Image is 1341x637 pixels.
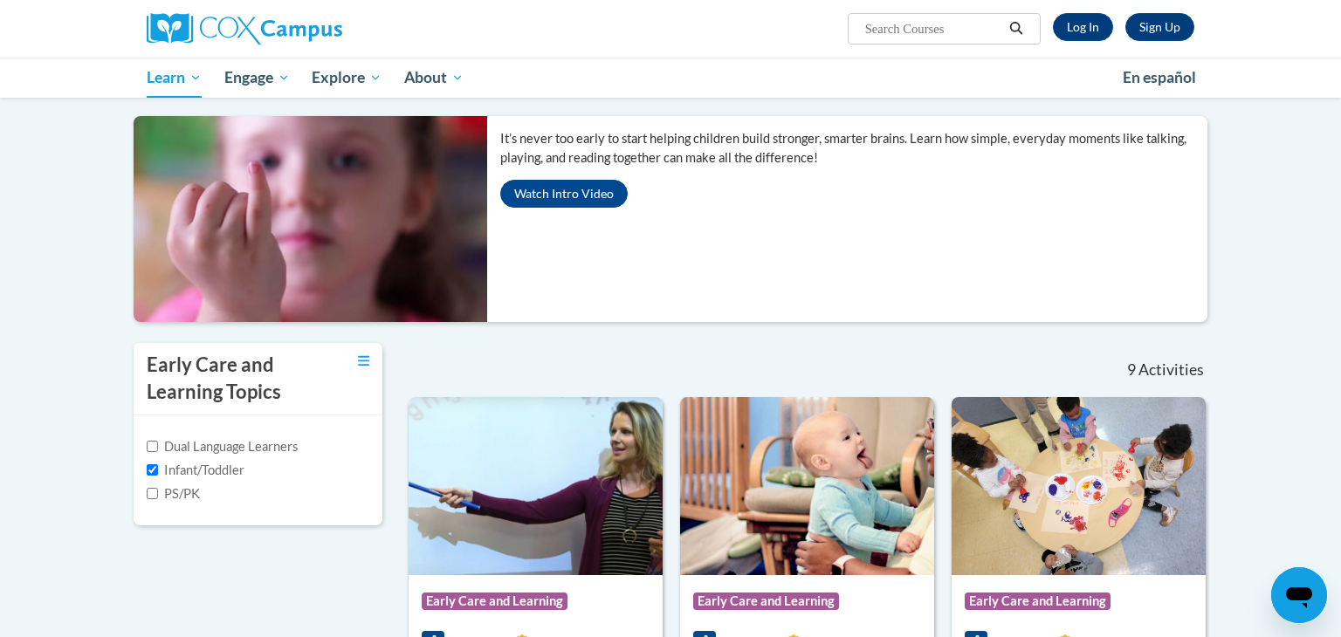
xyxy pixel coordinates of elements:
input: Checkbox for Options [147,464,158,476]
label: Infant/Toddler [147,461,244,480]
input: Search Courses [863,18,1003,39]
h3: Early Care and Learning Topics [147,352,313,406]
button: Watch Intro Video [500,180,628,208]
span: En español [1123,68,1196,86]
a: About [393,58,475,98]
span: Learn [147,67,202,88]
a: Explore [300,58,393,98]
span: Explore [312,67,382,88]
a: Log In [1053,13,1113,41]
span: About [404,67,464,88]
iframe: Button to launch messaging window [1271,567,1327,623]
span: 9 [1127,360,1136,380]
a: Register [1125,13,1194,41]
span: Early Care and Learning [422,592,567,610]
a: Cox Campus [147,13,478,45]
span: Early Care and Learning [693,592,839,610]
img: Course Logo [680,397,934,575]
span: Early Care and Learning [965,592,1111,610]
p: It’s never too early to start helping children build stronger, smarter brains. Learn how simple, ... [500,129,1207,168]
span: Activities [1138,360,1204,380]
a: Engage [213,58,301,98]
button: Search [1003,18,1029,39]
input: Checkbox for Options [147,488,158,499]
label: Dual Language Learners [147,437,298,456]
input: Checkbox for Options [147,441,158,452]
img: Course Logo [409,397,663,575]
div: Main menu [120,58,1221,98]
a: Toggle collapse [358,352,369,371]
img: Course Logo [952,397,1206,575]
a: Learn [135,58,213,98]
img: Cox Campus [147,13,342,45]
a: En español [1111,59,1207,96]
span: Engage [224,67,290,88]
label: PS/PK [147,484,200,503]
